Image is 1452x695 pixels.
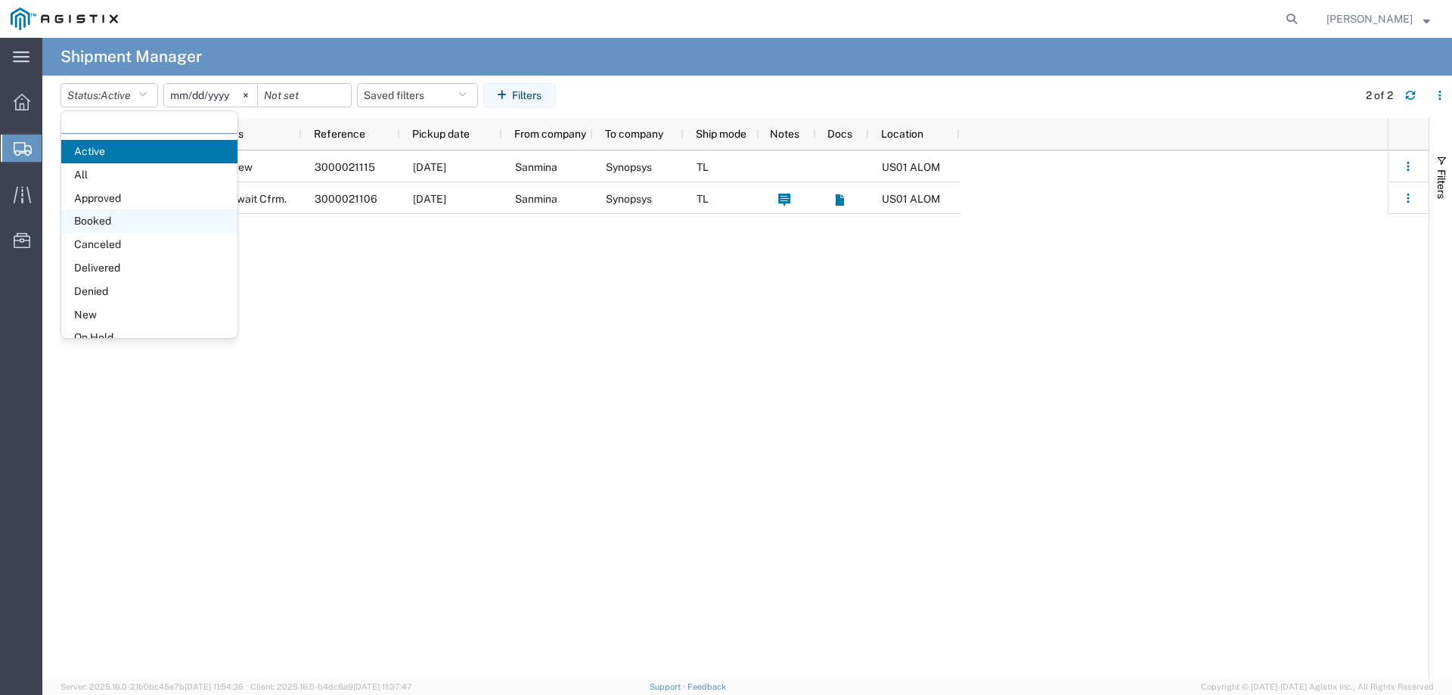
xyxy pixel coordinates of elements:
button: Status:Active [60,83,158,107]
button: Filters [483,83,555,107]
span: TL [697,193,709,205]
button: [PERSON_NAME] [1326,10,1431,28]
span: US01 ALOM [882,193,940,205]
button: Saved filters [357,83,478,107]
span: TL [697,161,709,173]
span: Booked [61,209,237,233]
span: Synopsys [606,161,652,173]
span: Active [101,89,131,101]
span: To company [605,128,663,140]
span: [DATE] 11:54:36 [185,682,244,691]
span: 3000021106 [315,193,377,205]
span: Billy Lo [1326,11,1413,27]
img: logo [11,8,118,30]
span: From company [514,128,586,140]
span: Denied [61,280,237,303]
input: Not set [164,84,257,107]
span: Active [61,140,237,163]
span: Canceled [61,233,237,256]
span: Location [881,128,923,140]
span: [DATE] 11:37:47 [353,682,412,691]
span: Synopsys [606,193,652,205]
span: 3000021115 [315,161,375,173]
span: Approved [61,187,237,210]
span: Client: 2025.16.0-b4dc8a9 [250,682,412,691]
h4: Shipment Manager [60,38,202,76]
span: Copyright © [DATE]-[DATE] Agistix Inc., All Rights Reserved [1201,681,1434,693]
a: Support [650,682,687,691]
span: On Hold [61,326,237,349]
span: Await Cfrm. [230,183,287,215]
input: Not set [258,84,351,107]
span: Sanmina [515,193,557,205]
span: 08/07/2025 [413,193,446,205]
span: New [230,151,253,183]
span: Ship mode [696,128,746,140]
span: US01 ALOM [882,161,940,173]
a: Feedback [687,682,726,691]
span: All [61,163,237,187]
span: Pickup date [412,128,470,140]
div: 2 of 2 [1366,88,1393,104]
span: Notes [770,128,799,140]
span: Reference [314,128,365,140]
span: New [61,303,237,327]
span: Delivered [61,256,237,280]
span: Filters [1435,169,1447,199]
span: 08/15/2025 [413,161,446,173]
span: Docs [827,128,852,140]
span: Sanmina [515,161,557,173]
span: Server: 2025.16.0-21b0bc45e7b [60,682,244,691]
